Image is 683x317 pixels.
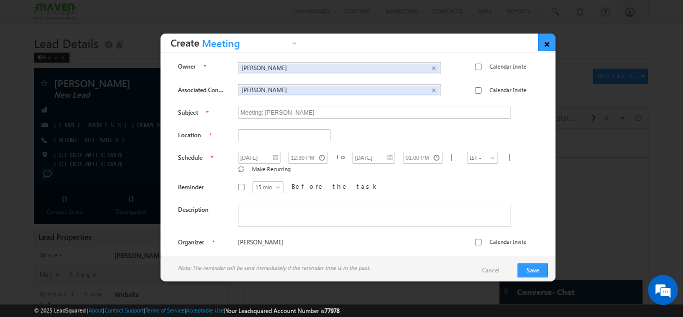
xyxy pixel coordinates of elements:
[64,94,144,102] span: Contact Capture:
[238,238,440,247] span: [PERSON_NAME]
[31,58,53,67] span: [DATE]
[489,62,526,71] label: Calendar Invite
[178,263,370,272] span: Note: The reminder will be sent immediately if the reminder time is in the past.
[52,53,168,66] div: Chat with us now
[64,67,235,84] span: [PERSON_NAME]([EMAIL_ADDRESS][DOMAIN_NAME])
[10,8,44,23] span: Activity Type
[64,58,294,75] span: System([EMAIL_ADDRESS][DOMAIN_NAME])
[50,8,125,23] div: All Selected
[88,307,103,313] a: About
[52,11,81,20] div: All Selected
[136,246,181,259] em: Start Chat
[225,307,339,314] span: Your Leadsquared Account Number is
[252,166,290,172] span: Make Recurring
[186,307,224,313] a: Acceptable Use
[178,238,204,247] label: Organizer
[178,153,202,162] label: Schedule
[34,306,339,315] span: © 2025 LeadSquared | | | | |
[241,64,422,72] span: [PERSON_NAME]
[150,8,164,23] span: Time
[431,64,436,73] span: ×
[199,37,299,53] a: Meeting
[252,181,283,193] a: 15 min
[164,5,188,29] div: Minimize live chat window
[134,76,156,84] span: System
[467,153,486,207] span: IST - (GMT+05:30) [GEOGRAPHIC_DATA], [GEOGRAPHIC_DATA], [GEOGRAPHIC_DATA], [GEOGRAPHIC_DATA]
[431,86,436,95] span: ×
[10,39,42,48] div: [DATE]
[178,62,195,71] label: Owner
[17,53,42,66] img: d_60004797649_company_0_60004797649
[178,108,198,117] label: Subject
[489,237,526,246] label: Calendar Invite
[104,307,144,313] a: Contact Support
[508,152,514,161] span: |
[178,86,224,95] label: Associated Contact
[450,152,456,161] span: |
[178,131,201,140] label: Location
[31,69,61,87] span: 07:43 PM
[190,76,239,84] span: Automation
[253,183,283,192] span: 15 min
[64,94,359,103] div: .
[489,86,526,95] label: Calendar Invite
[170,34,299,53] h3: Create
[336,152,341,161] div: to
[517,263,548,277] button: Save
[145,307,184,313] a: Terms of Service
[199,38,289,54] span: Meeting
[178,205,208,214] label: Description
[467,152,498,164] a: IST - (GMT+05:30) [GEOGRAPHIC_DATA], [GEOGRAPHIC_DATA], [GEOGRAPHIC_DATA], [GEOGRAPHIC_DATA]
[172,11,192,20] div: All Time
[291,182,379,191] label: Before the task
[178,183,203,192] label: Reminder
[31,94,53,103] span: [DATE]
[64,58,294,84] span: Contact Owner changed from to by through .
[324,307,339,314] span: 77978
[241,86,422,94] span: [PERSON_NAME]
[538,34,555,51] a: ×
[31,105,61,114] span: 07:41 PM
[152,94,198,102] span: details
[13,93,182,237] textarea: Type your message and hit 'Enter'
[482,266,509,275] a: Cancel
